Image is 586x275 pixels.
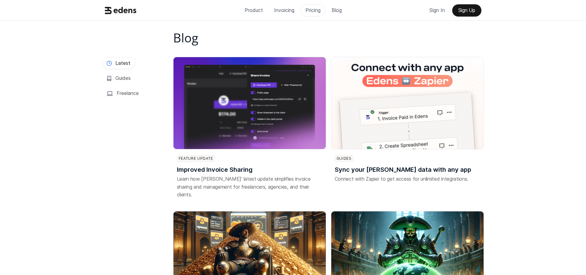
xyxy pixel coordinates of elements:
[177,175,319,199] p: Learn how [PERSON_NAME]' latest update simplifies invoice sharing and management for freelancers,...
[102,72,136,84] a: Guides
[117,90,139,96] h3: Freelance
[305,6,321,15] p: Pricing
[240,4,268,17] a: Product
[269,4,299,17] a: Invoicing
[115,75,131,81] h3: Guides
[245,6,263,15] p: Product
[115,60,130,66] h3: Latest
[331,57,484,191] a: GuidesSync your [PERSON_NAME] data with any appConnect with Zapier to get access for unlimited in...
[335,175,476,183] p: Connect with Zapier to get access for unlimited integrations.
[102,87,144,99] a: Freelance
[173,30,198,45] h1: Blog
[452,4,481,17] a: Sign Up
[301,4,325,17] a: Pricing
[173,57,326,206] a: Share invoice menuFeature updateImproved Invoice SharingLearn how [PERSON_NAME]' latest update si...
[173,57,326,149] img: Share invoice menu
[337,156,352,161] p: Guides
[332,6,342,15] p: Blog
[327,4,347,17] a: Blog
[425,4,450,17] a: Sign In
[102,57,135,69] a: Latest
[429,6,445,15] p: Sign In
[179,156,213,161] p: Feature update
[274,6,294,15] p: Invoicing
[177,165,319,174] h3: Improved Invoice Sharing
[335,165,476,174] h3: Sync your [PERSON_NAME] data with any app
[458,7,475,13] p: Sign Up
